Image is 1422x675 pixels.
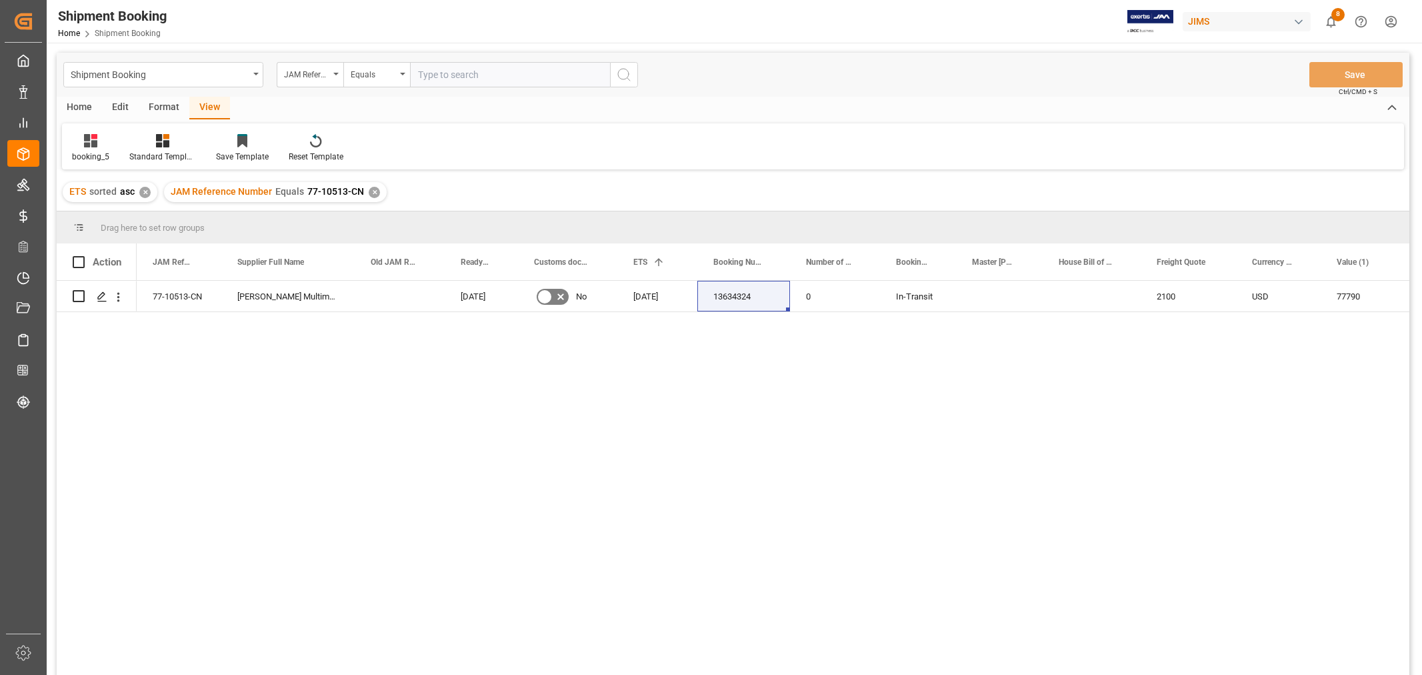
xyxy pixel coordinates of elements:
[277,62,343,87] button: open menu
[189,97,230,119] div: View
[1059,257,1113,267] span: House Bill of Lading Number
[102,97,139,119] div: Edit
[237,257,304,267] span: Supplier Full Name
[93,256,121,268] div: Action
[896,281,940,312] div: In-Transit
[1252,257,1293,267] span: Currency (freight quote)
[71,65,249,82] div: Shipment Booking
[139,97,189,119] div: Format
[461,257,490,267] span: Ready Date
[129,151,196,163] div: Standard Templates
[1183,9,1316,34] button: JIMS
[410,62,610,87] input: Type to search
[713,257,762,267] span: Booking Number
[790,281,880,311] div: 0
[101,223,205,233] span: Drag here to set row groups
[371,257,417,267] span: Old JAM Reference Number
[57,97,102,119] div: Home
[1331,8,1345,21] span: 8
[216,151,269,163] div: Save Template
[120,186,135,197] span: asc
[351,65,396,81] div: Equals
[307,186,364,197] span: 77-10513-CN
[896,257,928,267] span: Booking Status
[171,186,272,197] span: JAM Reference Number
[58,6,167,26] div: Shipment Booking
[617,281,697,311] div: [DATE]
[139,187,151,198] div: ✕
[1316,7,1346,37] button: show 8 new notifications
[1236,281,1321,311] div: USD
[275,186,304,197] span: Equals
[89,186,117,197] span: sorted
[1127,10,1173,33] img: Exertis%20JAM%20-%20Email%20Logo.jpg_1722504956.jpg
[633,257,647,267] span: ETS
[534,257,589,267] span: Customs documents sent to broker
[221,281,355,311] div: [PERSON_NAME] Multimedia [GEOGRAPHIC_DATA]
[1346,7,1376,37] button: Help Center
[972,257,1015,267] span: Master [PERSON_NAME] of Lading Number
[1321,281,1400,311] div: 77790
[1157,257,1205,267] span: Freight Quote
[697,281,790,311] div: 13634324
[63,62,263,87] button: open menu
[1141,281,1236,311] div: 2100
[806,257,852,267] span: Number of Containers
[1339,87,1377,97] span: Ctrl/CMD + S
[57,281,137,312] div: Press SPACE to select this row.
[369,187,380,198] div: ✕
[284,65,329,81] div: JAM Reference Number
[58,29,80,38] a: Home
[610,62,638,87] button: search button
[137,281,221,311] div: 77-10513-CN
[1337,257,1369,267] span: Value (1)
[1183,12,1311,31] div: JIMS
[72,151,109,163] div: booking_5
[289,151,343,163] div: Reset Template
[343,62,410,87] button: open menu
[445,281,518,311] div: [DATE]
[1309,62,1403,87] button: Save
[576,281,587,312] span: No
[153,257,193,267] span: JAM Reference Number
[69,186,86,197] span: ETS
